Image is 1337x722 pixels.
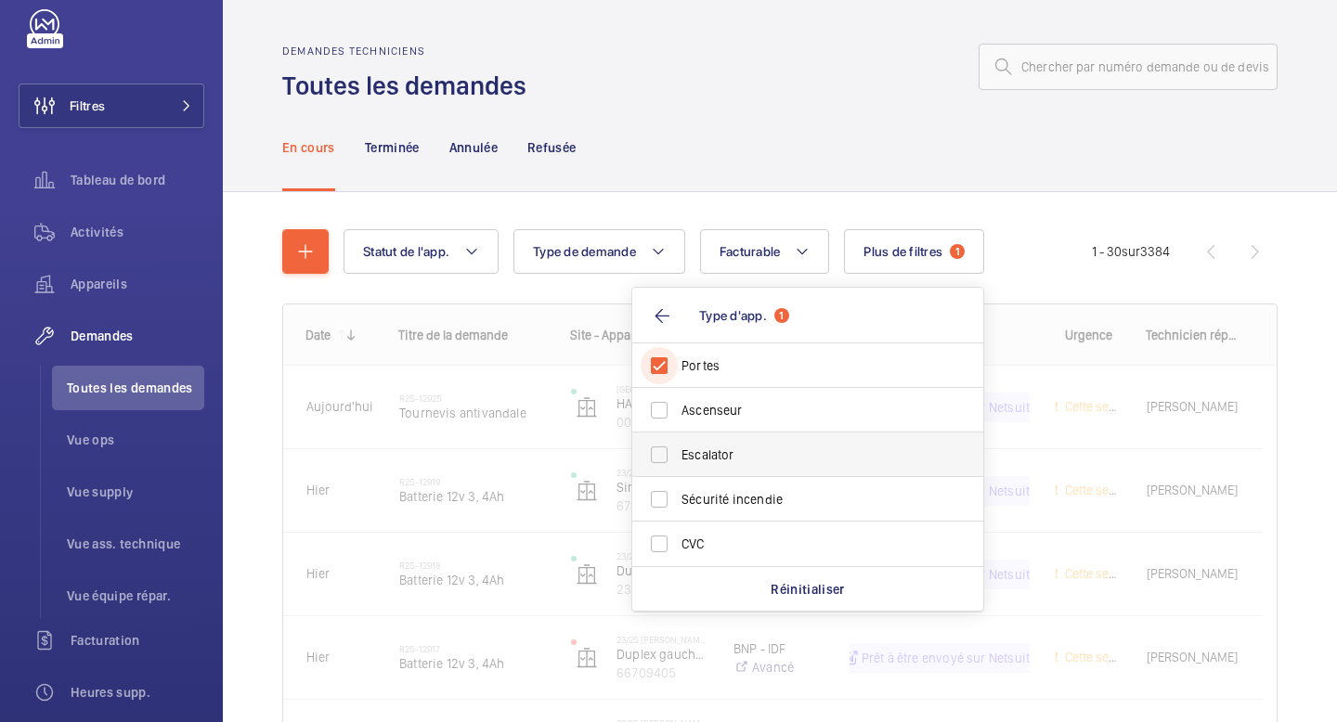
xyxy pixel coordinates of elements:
[282,138,335,157] p: En cours
[681,356,937,375] span: Portes
[700,229,830,274] button: Facturable
[67,483,204,501] span: Vue supply
[67,379,204,397] span: Toutes les demandes
[282,69,538,103] h1: Toutes les demandes
[771,580,845,599] p: Réinitialiser
[1092,245,1170,258] span: 1 - 30 3384
[71,171,204,189] span: Tableau de bord
[67,431,204,449] span: Vue ops
[527,138,576,157] p: Refusée
[1122,244,1140,259] span: sur
[681,535,937,553] span: CVC
[863,244,942,259] span: Plus de filtres
[363,244,449,259] span: Statut de l'app.
[71,631,204,650] span: Facturation
[67,535,204,553] span: Vue ass. technique
[681,445,937,464] span: Escalator
[513,229,685,274] button: Type de demande
[844,229,984,274] button: Plus de filtres1
[533,244,636,259] span: Type de demande
[282,45,538,58] h2: Demandes techniciens
[67,587,204,605] span: Vue équipe répar.
[449,138,498,157] p: Annulée
[344,229,499,274] button: Statut de l'app.
[681,401,937,419] span: Ascenseur
[720,244,781,259] span: Facturable
[681,490,937,509] span: Sécurité incendie
[979,44,1278,90] input: Chercher par numéro demande ou de devis
[71,327,204,345] span: Demandes
[71,223,204,241] span: Activités
[365,138,420,157] p: Terminée
[71,275,204,293] span: Appareils
[632,288,983,343] button: Type d'app.1
[774,308,789,323] span: 1
[699,308,767,323] span: Type d'app.
[71,683,204,702] span: Heures supp.
[70,97,105,115] span: Filtres
[950,244,965,259] span: 1
[19,84,204,128] button: Filtres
